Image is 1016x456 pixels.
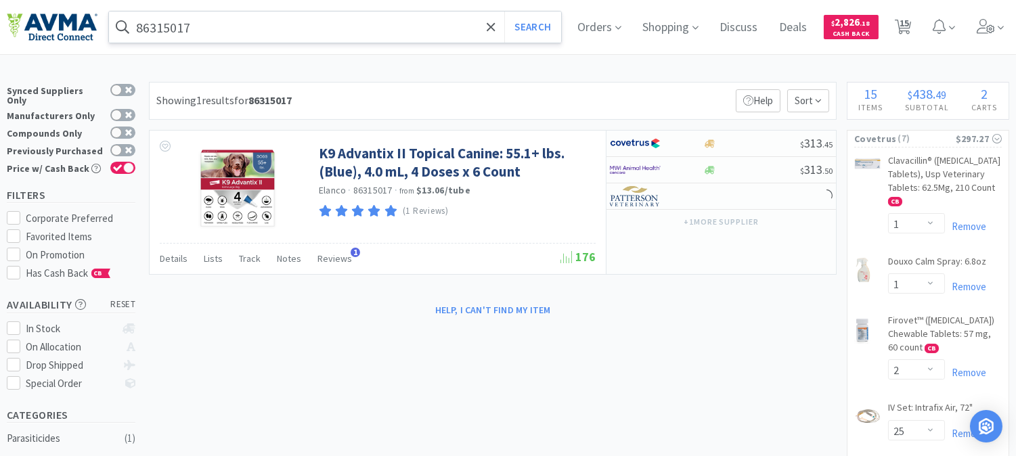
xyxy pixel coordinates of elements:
[894,101,960,114] h4: Subtotal
[156,92,292,110] div: Showing 1 results
[7,162,104,173] div: Price w/ Cash Back
[610,160,661,180] img: f6b2451649754179b5b4e0c70c3f7cb0_2.png
[204,252,223,265] span: Lists
[560,249,596,265] span: 176
[888,401,973,420] a: IV Set: Intrafix Air, 72"
[945,427,986,440] a: Remove
[26,339,116,355] div: On Allocation
[832,16,870,28] span: 2,826
[7,407,135,423] h5: Categories
[715,22,764,34] a: Discuss
[960,101,1009,114] h4: Carts
[351,248,360,257] span: 1
[349,184,351,196] span: ·
[800,135,833,151] span: 313
[913,85,933,102] span: 438
[945,280,986,293] a: Remove
[854,317,871,344] img: 24b7afe5a0634797810e3ed99067d37b_803978.png
[109,12,561,43] input: Search by item, sku, manufacturer, ingredient, size...
[945,366,986,379] a: Remove
[888,255,986,274] a: Douxo Calm Spray: 6.8oz
[125,430,135,447] div: ( 1 )
[888,154,1002,212] a: Clavacillin® ([MEDICAL_DATA] Tablets), Usp Veterinary Tablets: 62.5Mg, 210 Count CB
[7,84,104,105] div: Synced Suppliers Only
[7,144,104,156] div: Previously Purchased
[888,314,1002,359] a: Firovet™ ([MEDICAL_DATA]) Chewable Tablets: 57 mg, 60 count CB
[800,166,804,176] span: $
[277,252,301,265] span: Notes
[854,256,872,283] img: e215052e87ed4a8cabb04c4f9c56eb39_31502.png
[925,344,938,352] span: CB
[822,166,833,176] span: . 50
[26,357,116,373] div: Drop Shipped
[319,184,347,196] a: Elanco
[936,88,947,101] span: 49
[111,298,136,312] span: reset
[774,22,813,34] a: Deals
[889,198,902,206] span: CB
[239,252,261,265] span: Track
[832,30,870,39] span: Cash Back
[854,403,881,430] img: b8be99f666a747eeaecdf5c6f8ac2911_27532.png
[395,184,397,196] span: ·
[610,186,661,206] img: f5e969b455434c6296c6d81ef179fa71_3.png
[854,131,896,146] span: Covetrus
[677,212,766,231] button: +1more supplier
[7,127,104,138] div: Compounds Only
[92,269,106,277] span: CB
[7,297,135,313] h5: Availability
[945,220,986,233] a: Remove
[319,144,592,181] a: K9 Advantix II Topical Canine: 55.1+ lbs. (Blue), 4.0 mL, 4 Doses x 6 Count
[736,89,780,112] p: Help
[864,85,878,102] span: 15
[7,430,116,447] div: Parasiticides
[7,13,97,41] img: e4e33dab9f054f5782a47901c742baa9_102.png
[970,410,1002,442] div: Open Intercom Messenger
[26,229,136,245] div: Favorited Items
[194,144,282,232] img: 275f4372fe16474e854c15fea0223bae_533168.jpg
[317,252,352,265] span: Reviews
[26,375,116,392] div: Special Order
[160,252,187,265] span: Details
[956,131,1002,146] div: $297.27
[248,93,292,107] strong: 86315017
[894,87,960,101] div: .
[7,187,135,203] h5: Filters
[787,89,829,112] span: Sort
[824,9,879,45] a: $2,826.18Cash Back
[416,184,470,196] strong: $13.06 / tube
[26,210,136,227] div: Corporate Preferred
[234,93,292,107] span: for
[854,157,881,170] img: 031246c88a324c949f81f683a3905ca9_311717.png
[26,321,116,337] div: In Stock
[981,85,988,102] span: 2
[822,139,833,150] span: . 45
[610,133,661,154] img: 77fca1acd8b6420a9015268ca798ef17_1.png
[353,184,393,196] span: 86315017
[26,267,111,279] span: Has Cash Back
[832,19,835,28] span: $
[847,101,894,114] h4: Items
[800,162,833,177] span: 313
[860,19,870,28] span: . 18
[896,132,955,145] span: ( 7 )
[504,12,560,43] button: Search
[889,23,917,35] a: 15
[403,204,449,219] p: (1 Reviews)
[7,109,104,120] div: Manufacturers Only
[800,139,804,150] span: $
[399,186,414,196] span: from
[908,88,913,101] span: $
[427,298,559,321] button: Help, I can't find my item
[26,247,136,263] div: On Promotion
